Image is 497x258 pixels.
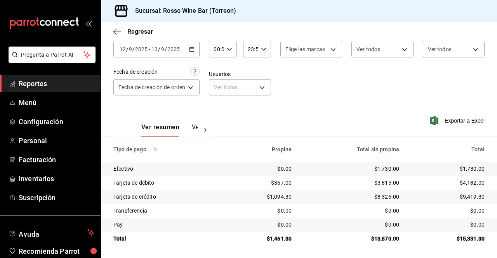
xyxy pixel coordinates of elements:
div: Total [113,235,219,242]
div: Tarjeta de débito [113,179,219,187]
span: Reportes [19,78,94,89]
div: $1,461.30 [231,235,292,242]
span: / [165,46,167,52]
button: Ver pagos [192,123,221,137]
div: $0.00 [231,221,292,229]
div: $13,870.00 [304,235,399,242]
span: - [149,46,150,52]
input: ---- [167,46,180,52]
div: navigation tabs [141,123,198,137]
div: $1,730.00 [412,165,485,173]
div: $3,815.00 [304,179,399,187]
svg: Los pagos realizados con Pay y otras terminales son montos brutos. [153,147,158,152]
div: Total sin propina [304,146,399,152]
span: / [126,46,129,52]
span: Menú [19,97,94,108]
label: Usuarios [209,71,271,77]
span: Pregunta a Parrot AI [21,51,83,59]
span: Inventarios [19,173,94,184]
a: Pregunta a Parrot AI [5,56,96,64]
input: ---- [135,46,148,52]
div: $1,094.30 [231,193,292,201]
span: Ver todos [356,45,380,53]
button: Pregunta a Parrot AI [9,47,96,63]
div: $0.00 [304,207,399,215]
div: Fecha de creación [113,68,158,76]
span: / [132,46,135,52]
div: Transferencia [113,207,219,215]
div: $0.00 [231,165,292,173]
div: $9,419.30 [412,193,485,201]
div: Tipo de pago [113,146,219,152]
span: Ver todos [428,45,452,53]
div: $0.00 [412,207,485,215]
span: / [158,46,160,52]
button: Regresar [113,28,153,35]
span: Facturación [19,154,94,165]
span: Suscripción [19,192,94,203]
span: Recomienda Parrot [19,246,94,256]
div: $8,325.00 [304,193,399,201]
div: $1,730.00 [304,165,399,173]
button: Ver resumen [141,123,179,137]
input: -- [129,46,132,52]
div: $0.00 [412,221,485,229]
span: Fecha de creación de orden [118,83,185,91]
input: -- [161,46,165,52]
div: $367.00 [231,179,292,187]
div: Ver todos [209,79,271,95]
button: Exportar a Excel [431,116,485,125]
button: open_drawer_menu [85,20,92,26]
input: -- [151,46,158,52]
span: Personal [19,135,94,146]
div: $15,331.30 [412,235,485,242]
div: Total [412,146,485,152]
div: Propina [231,146,292,152]
div: $0.00 [231,207,292,215]
input: -- [119,46,126,52]
div: Pay [113,221,219,229]
span: Configuración [19,116,94,127]
span: Elige las marcas [285,45,325,53]
div: Efectivo [113,165,219,173]
div: $4,182.00 [412,179,485,187]
span: Ayuda [19,228,84,237]
span: Regresar [127,28,153,35]
div: Tarjeta de crédito [113,193,219,201]
h3: Sucursal: Rosso Wine Bar (Torreon) [129,6,236,16]
div: $0.00 [304,221,399,229]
